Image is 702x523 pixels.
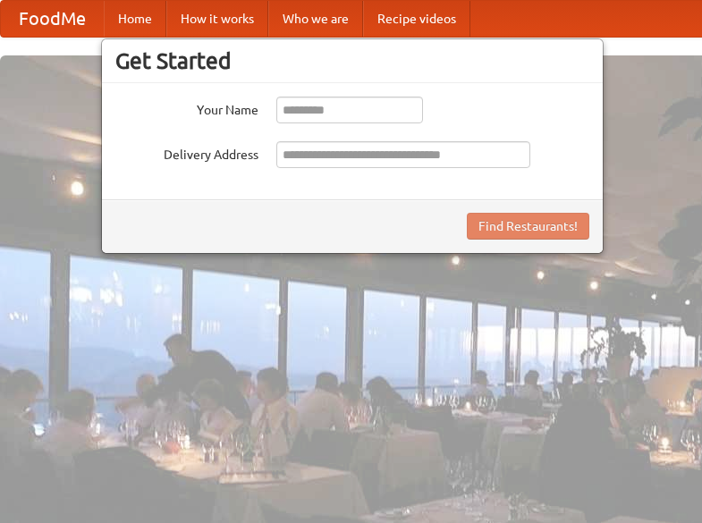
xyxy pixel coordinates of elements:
[467,213,589,240] button: Find Restaurants!
[115,47,589,74] h3: Get Started
[166,1,268,37] a: How it works
[268,1,363,37] a: Who we are
[115,97,258,119] label: Your Name
[104,1,166,37] a: Home
[363,1,470,37] a: Recipe videos
[115,141,258,164] label: Delivery Address
[1,1,104,37] a: FoodMe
